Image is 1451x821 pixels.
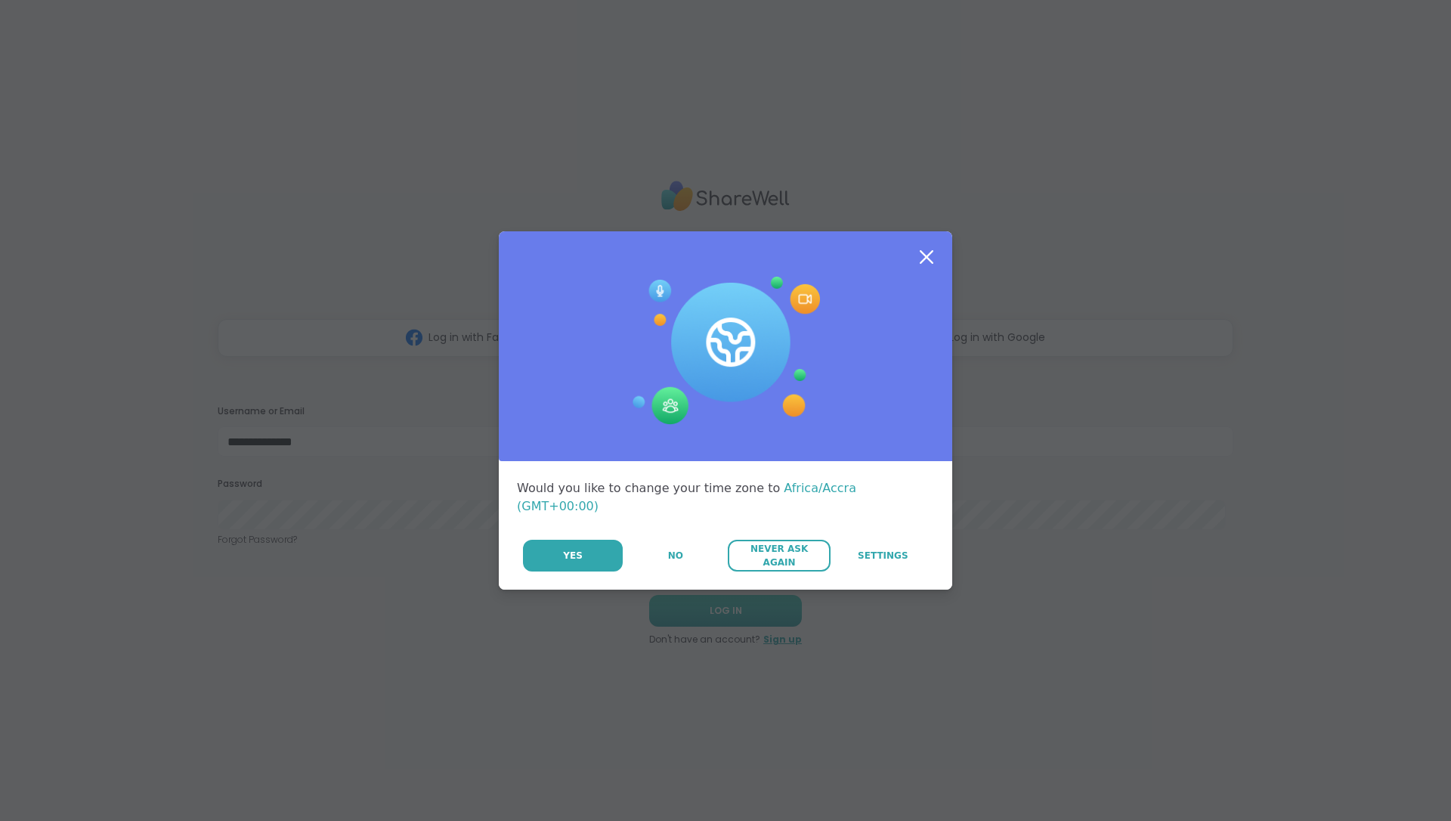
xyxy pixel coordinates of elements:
button: Never Ask Again [728,540,830,572]
span: Africa/Accra (GMT+00:00) [517,481,856,513]
a: Settings [832,540,934,572]
button: No [624,540,726,572]
span: Yes [563,549,583,562]
span: No [668,549,683,562]
button: Yes [523,540,623,572]
span: Never Ask Again [735,542,822,569]
span: Settings [858,549,908,562]
div: Would you like to change your time zone to [517,479,934,516]
img: Session Experience [631,277,820,425]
